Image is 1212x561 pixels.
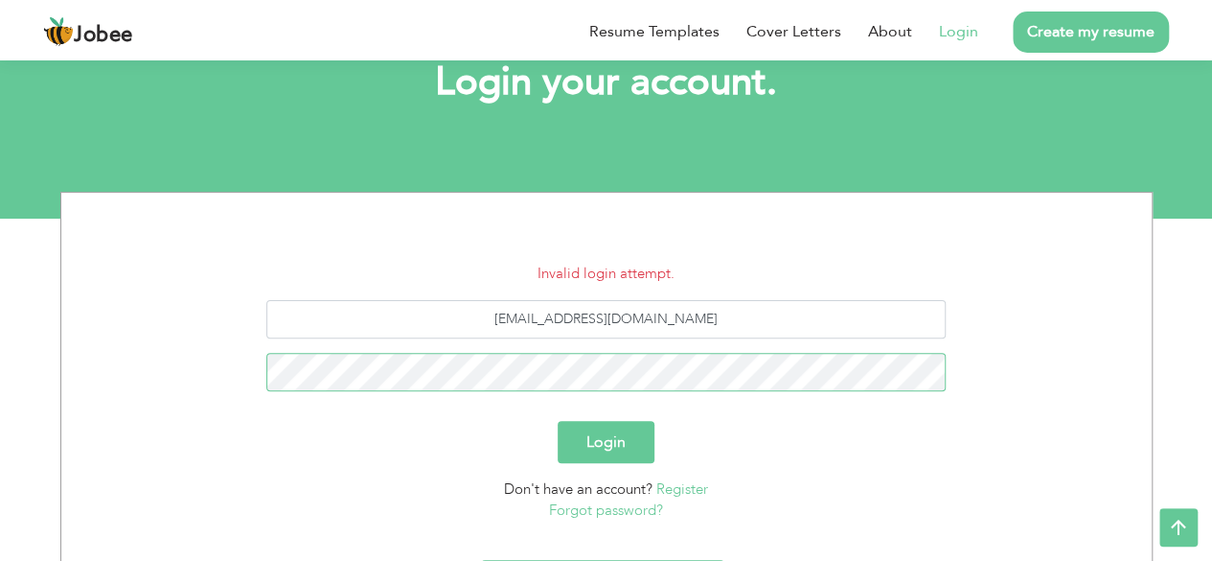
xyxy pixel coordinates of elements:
[549,501,663,520] a: Forgot password?
[504,479,652,499] span: Don't have an account?
[589,20,720,43] a: Resume Templates
[1013,12,1169,53] a: Create my resume
[266,300,946,339] input: Email
[76,263,1137,285] li: Invalid login attempt.
[43,16,133,47] a: Jobee
[656,479,708,499] a: Register
[746,20,841,43] a: Cover Letters
[558,421,654,463] button: Login
[74,25,133,46] span: Jobee
[43,16,74,47] img: jobee.io
[939,20,978,43] a: Login
[89,58,1124,107] h1: Login your account.
[868,20,912,43] a: About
